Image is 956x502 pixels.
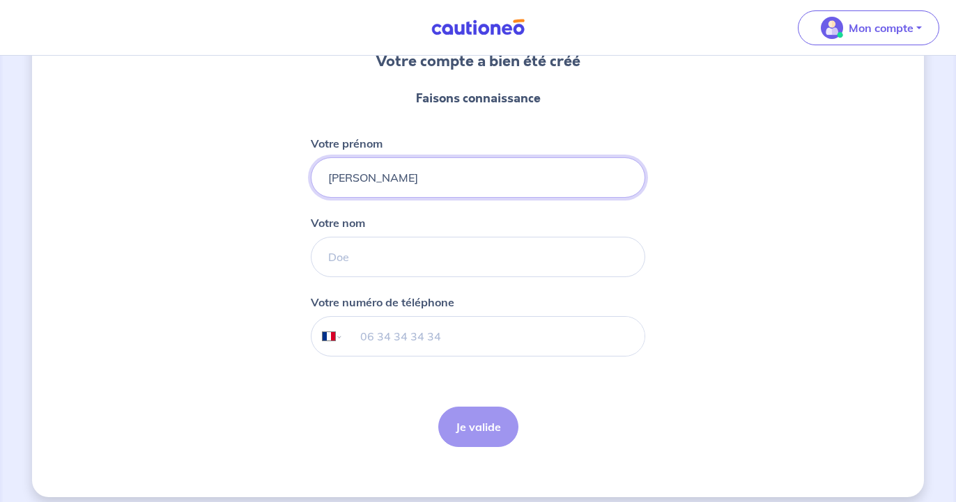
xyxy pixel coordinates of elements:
[311,237,645,277] input: Doe
[311,214,365,231] p: Votre nom
[798,10,939,45] button: illu_account_valid_menu.svgMon compte
[311,294,454,311] p: Votre numéro de téléphone
[311,135,383,152] p: Votre prénom
[376,50,580,72] h3: Votre compte a bien été créé
[849,19,913,36] p: Mon compte
[426,19,530,36] img: Cautioneo
[821,17,843,39] img: illu_account_valid_menu.svg
[416,89,541,107] p: Faisons connaissance
[311,157,645,198] input: John
[344,317,645,356] input: 06 34 34 34 34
